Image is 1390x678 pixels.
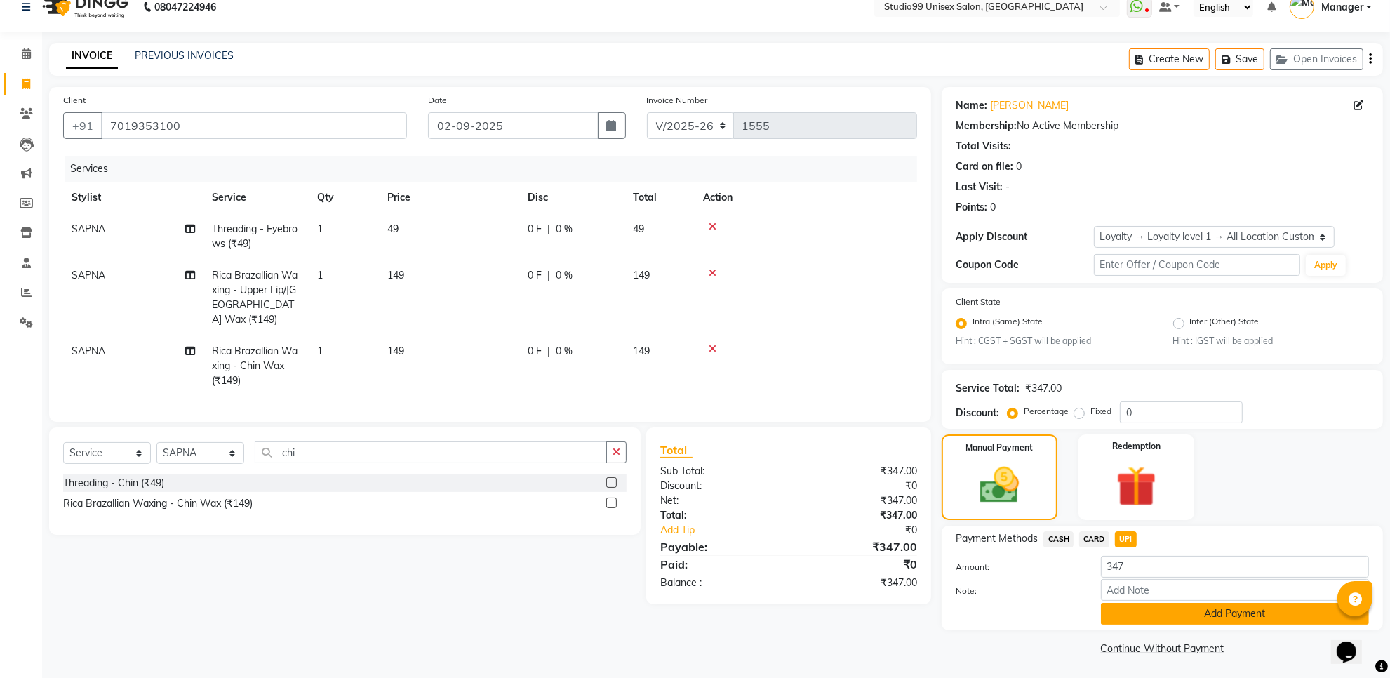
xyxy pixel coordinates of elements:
[789,479,928,493] div: ₹0
[1090,405,1111,418] label: Fixed
[1101,603,1369,625] button: Add Payment
[72,222,105,235] span: SAPNA
[650,493,789,508] div: Net:
[956,200,987,215] div: Points:
[1101,579,1369,601] input: Add Note
[387,345,404,357] span: 149
[1190,315,1259,332] label: Inter (Other) State
[387,269,404,281] span: 149
[973,315,1043,332] label: Intra (Same) State
[956,230,1093,244] div: Apply Discount
[212,345,298,387] span: Rica Brazallian Waxing - Chin Wax (₹149)
[660,443,693,458] span: Total
[956,119,1369,133] div: No Active Membership
[1129,48,1210,70] button: Create New
[1101,556,1369,578] input: Amount
[63,476,164,491] div: Threading - Chin (₹49)
[650,508,789,523] div: Total:
[212,222,298,250] span: Threading - Eyebrows (₹49)
[547,268,550,283] span: |
[1094,254,1300,276] input: Enter Offer / Coupon Code
[63,182,203,213] th: Stylist
[72,345,105,357] span: SAPNA
[1104,461,1169,511] img: _gift.svg
[945,561,1090,573] label: Amount:
[72,269,105,281] span: SAPNA
[387,222,399,235] span: 49
[1215,48,1264,70] button: Save
[633,222,644,235] span: 49
[650,523,812,538] a: Add Tip
[650,479,789,493] div: Discount:
[1043,531,1074,547] span: CASH
[547,344,550,359] span: |
[379,182,519,213] th: Price
[63,112,102,139] button: +91
[789,576,928,590] div: ₹347.00
[528,344,542,359] span: 0 F
[650,556,789,573] div: Paid:
[1016,159,1022,174] div: 0
[1331,622,1376,664] iframe: chat widget
[1112,440,1161,453] label: Redemption
[1306,255,1346,276] button: Apply
[101,112,407,139] input: Search by Name/Mobile/Email/Code
[956,180,1003,194] div: Last Visit:
[956,119,1017,133] div: Membership:
[317,269,323,281] span: 1
[789,556,928,573] div: ₹0
[547,222,550,237] span: |
[428,94,447,107] label: Date
[212,269,298,326] span: Rica Brazallian Waxing - Upper Lip/[GEOGRAPHIC_DATA] Wax (₹149)
[203,182,309,213] th: Service
[528,268,542,283] span: 0 F
[135,49,234,62] a: PREVIOUS INVOICES
[789,464,928,479] div: ₹347.00
[633,269,650,281] span: 149
[1024,405,1069,418] label: Percentage
[66,44,118,69] a: INVOICE
[647,94,708,107] label: Invoice Number
[1173,335,1369,347] small: Hint : IGST will be applied
[695,182,917,213] th: Action
[317,345,323,357] span: 1
[556,222,573,237] span: 0 %
[650,464,789,479] div: Sub Total:
[633,345,650,357] span: 149
[519,182,624,213] th: Disc
[789,538,928,555] div: ₹347.00
[1115,531,1137,547] span: UPI
[990,98,1069,113] a: [PERSON_NAME]
[956,381,1020,396] div: Service Total:
[944,642,1380,656] a: Continue Without Payment
[956,98,987,113] div: Name:
[255,441,607,463] input: Search or Scan
[945,585,1090,597] label: Note:
[650,576,789,590] div: Balance :
[1025,381,1062,396] div: ₹347.00
[528,222,542,237] span: 0 F
[956,406,999,420] div: Discount:
[956,258,1093,272] div: Coupon Code
[956,531,1038,546] span: Payment Methods
[556,344,573,359] span: 0 %
[1270,48,1363,70] button: Open Invoices
[789,508,928,523] div: ₹347.00
[63,94,86,107] label: Client
[789,493,928,508] div: ₹347.00
[624,182,695,213] th: Total
[65,156,928,182] div: Services
[956,159,1013,174] div: Card on file:
[309,182,379,213] th: Qty
[317,222,323,235] span: 1
[956,139,1011,154] div: Total Visits:
[63,496,253,511] div: Rica Brazallian Waxing - Chin Wax (₹149)
[650,538,789,555] div: Payable:
[556,268,573,283] span: 0 %
[968,463,1031,507] img: _cash.svg
[1005,180,1010,194] div: -
[966,441,1034,454] label: Manual Payment
[812,523,928,538] div: ₹0
[1079,531,1109,547] span: CARD
[956,335,1151,347] small: Hint : CGST + SGST will be applied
